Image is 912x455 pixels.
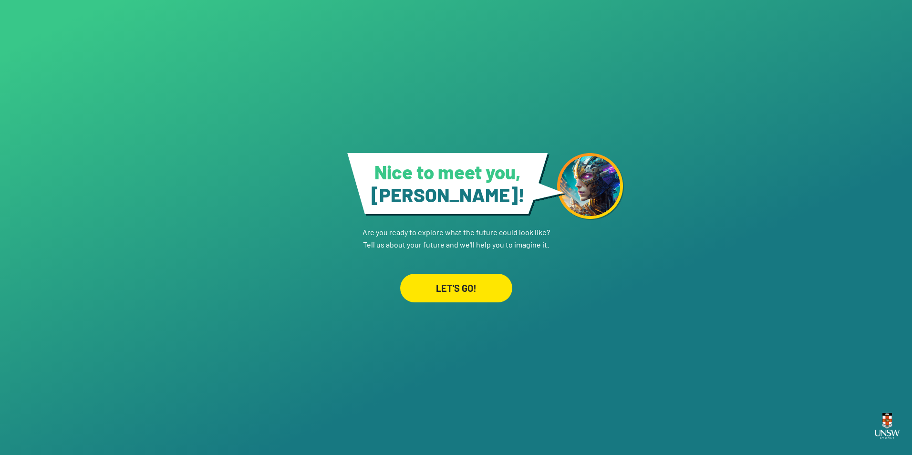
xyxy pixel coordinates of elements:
img: UNSW [871,407,903,445]
h1: Nice to meet you, [360,160,536,206]
a: LET'S GO! [400,251,512,302]
img: android [557,153,624,220]
span: [PERSON_NAME] ! [371,183,525,206]
p: Are you ready to explore what the future could look like? Tell us about your future and we'll hel... [363,216,550,251]
div: LET'S GO! [400,274,512,302]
